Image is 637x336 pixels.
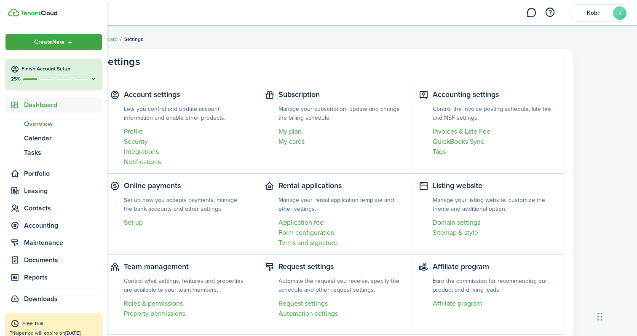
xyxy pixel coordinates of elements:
button: Open menu [5,34,102,50]
img: TenantCloud [8,8,19,16]
button: Finish Account Setup25% [5,59,102,89]
span: Downloads [24,294,58,304]
panel-main-title: Settings [102,54,140,70]
settings-item-description: Lets you control and update account information and enable other products. [124,105,247,122]
span: Portfolio [24,169,102,179]
avatar-text: K [613,6,626,20]
span: Leasing [24,186,102,196]
a: Automation settings [278,309,402,319]
a: Tags [433,147,557,157]
settings-item-description: Control what settings, features and properties are available to your team members. [124,277,247,294]
settings-item-description: Manage your listing website, customize the theme and additional option. [433,196,557,213]
a: Affiliate program [433,298,557,309]
span: Reports [24,272,102,282]
span: Maintenance [24,238,102,248]
a: Domain settings [433,218,557,228]
button: Open resource center [543,5,557,20]
a: Form configuration [278,228,402,238]
p: 25% [11,75,21,83]
span: Dashboard [24,100,102,110]
a: My plan [278,126,402,137]
img: TenantCloud [21,11,57,16]
settings-item-description: Manage your subscription, update and change the billing schedule. [278,105,402,122]
span: Create New [34,39,64,45]
a: Overview [5,117,102,131]
a: Calendar [5,131,102,145]
span: Calendar [24,133,102,143]
h4: Finish Account Setup [21,65,97,73]
iframe: Chat Widget [595,296,637,336]
a: Security [124,137,247,147]
span: Documents [24,255,102,265]
span: Kobi [576,10,610,16]
a: Profile [124,126,247,137]
a: Terms and signature [278,238,402,248]
span: Contacts [24,203,102,213]
settings-item-description: Manage your rental application template and other settings. [278,196,402,213]
a: Sitemap & style [433,228,557,238]
settings-item-description: Control the invoice posting schedule, late fee and NSF settings. [433,105,557,122]
settings-item-description: Automate the request you receive, specify the schedule and other request settings. [278,277,402,294]
span: Overview [24,119,102,129]
a: Property permissions [124,309,247,319]
span: Tasks [24,148,102,158]
a: Application fee [278,218,402,228]
span: Accounting [24,220,102,231]
a: Integrations [124,147,247,157]
a: QuickBooks Sync [433,137,557,147]
a: My cards [278,137,402,147]
a: Reports [5,270,102,285]
a: Request settings [278,298,402,309]
span: Settings [124,35,143,43]
div: Drag [597,304,602,329]
a: Set up [124,218,247,228]
settings-item-description: Earn the commission for recommending our product and driving leads. [433,277,557,294]
a: Tasks [5,145,102,160]
a: Invoices & Late Fee [433,126,557,137]
a: Roles & permissions [124,298,247,309]
a: Messaging [523,2,539,24]
settings-item-description: Set up how you accepts payments, manage the bank accounts and other settings. [124,196,247,213]
a: Notifications [124,157,247,167]
div: Free Trial [22,320,98,328]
